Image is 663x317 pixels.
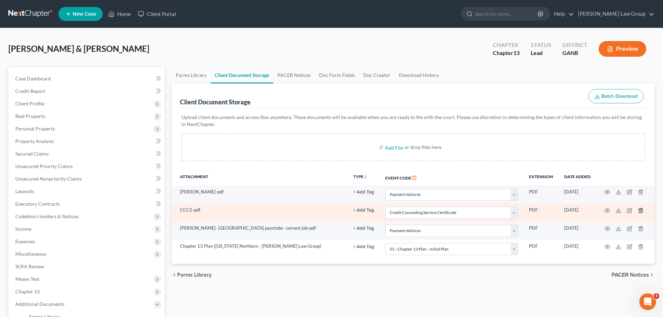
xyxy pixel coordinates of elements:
[15,151,49,157] span: Secured Claims
[15,88,45,94] span: Credit Report
[134,8,180,20] a: Client Portal
[172,272,177,278] i: chevron_left
[15,251,46,257] span: Miscellaneous
[10,85,165,97] a: Credit Report
[15,201,60,207] span: Executory Contracts
[559,240,596,258] td: [DATE]
[172,240,348,258] td: Chapter 13 Plan ([US_STATE] Northern - [PERSON_NAME] Law Group)
[639,293,656,310] iframe: Intercom live chat
[611,272,655,278] button: PACER Notices chevron_right
[10,173,165,185] a: Unsecured Nonpriority Claims
[15,213,79,219] span: Codebtors Insiders & Notices
[493,41,520,49] div: Chapter
[15,76,51,81] span: Case Dashboard
[654,293,659,299] span: 4
[10,198,165,210] a: Executory Contracts
[181,114,645,128] p: Upload client documents and access files anywhere. These documents will be available when you are...
[15,101,44,106] span: Client Profile
[10,148,165,160] a: Secured Claims
[177,272,212,278] span: Forms Library
[599,41,646,57] button: Preview
[353,190,374,195] button: + Add Tag
[359,67,395,84] a: Doc Creator
[15,176,82,182] span: Unsecured Nonpriority Claims
[172,204,348,222] td: CCC2-pdf
[15,126,55,132] span: Personal Property
[353,245,374,249] button: + Add Tag
[315,67,359,84] a: Doc Form Fields
[353,243,374,249] a: + Add Tag
[531,41,551,49] div: Status
[353,225,374,231] a: + Add Tag
[105,8,134,20] a: Home
[523,204,559,222] td: PDF
[172,169,348,185] th: Attachment
[10,160,165,173] a: Unsecured Priority Claims
[589,89,644,104] button: Batch Download
[172,272,212,278] button: chevron_left Forms Library
[180,98,251,106] div: Client Document Storage
[523,169,559,185] th: Extension
[559,204,596,222] td: [DATE]
[531,49,551,57] div: Lead
[15,238,35,244] span: Expenses
[10,185,165,198] a: Lawsuits
[15,226,31,232] span: Income
[15,288,40,294] span: Chapter 13
[559,169,596,185] th: Date added
[611,272,649,278] span: PACER Notices
[575,8,654,20] a: [PERSON_NAME] Law Group
[601,93,638,99] span: Batch Download
[353,175,368,179] button: TYPEunfold_more
[493,49,520,57] div: Chapter
[551,8,574,20] a: Help
[649,272,655,278] i: chevron_right
[211,67,273,84] a: Client Document Storage
[475,7,539,20] input: Search by name...
[395,67,443,84] a: Download History
[562,49,587,57] div: GANB
[404,144,441,151] div: or drop files here
[15,138,54,144] span: Property Analysis
[15,188,34,194] span: Lawsuits
[15,276,39,282] span: Means Test
[523,185,559,204] td: PDF
[380,169,523,185] th: Event Code
[10,260,165,273] a: SOFA Review
[10,72,165,85] a: Case Dashboard
[363,175,368,179] i: unfold_more
[172,222,348,240] td: [PERSON_NAME]- [GEOGRAPHIC_DATA] paystubs- current job-pdf
[559,185,596,204] td: [DATE]
[353,189,374,195] a: + Add Tag
[15,301,64,307] span: Additional Documents
[15,163,73,169] span: Unsecured Priority Claims
[172,67,211,84] a: Forms Library
[523,222,559,240] td: PDF
[562,41,587,49] div: District
[73,11,96,17] span: New Case
[513,49,520,56] span: 13
[10,135,165,148] a: Property Analysis
[559,222,596,240] td: [DATE]
[8,43,149,54] span: [PERSON_NAME] & [PERSON_NAME]
[273,67,315,84] a: PACER Notices
[353,207,374,213] a: + Add Tag
[15,113,45,119] span: Real Property
[15,263,44,269] span: SOFA Review
[353,226,374,231] button: + Add Tag
[523,240,559,258] td: PDF
[172,185,348,204] td: [PERSON_NAME]-pdf
[353,208,374,213] button: + Add Tag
